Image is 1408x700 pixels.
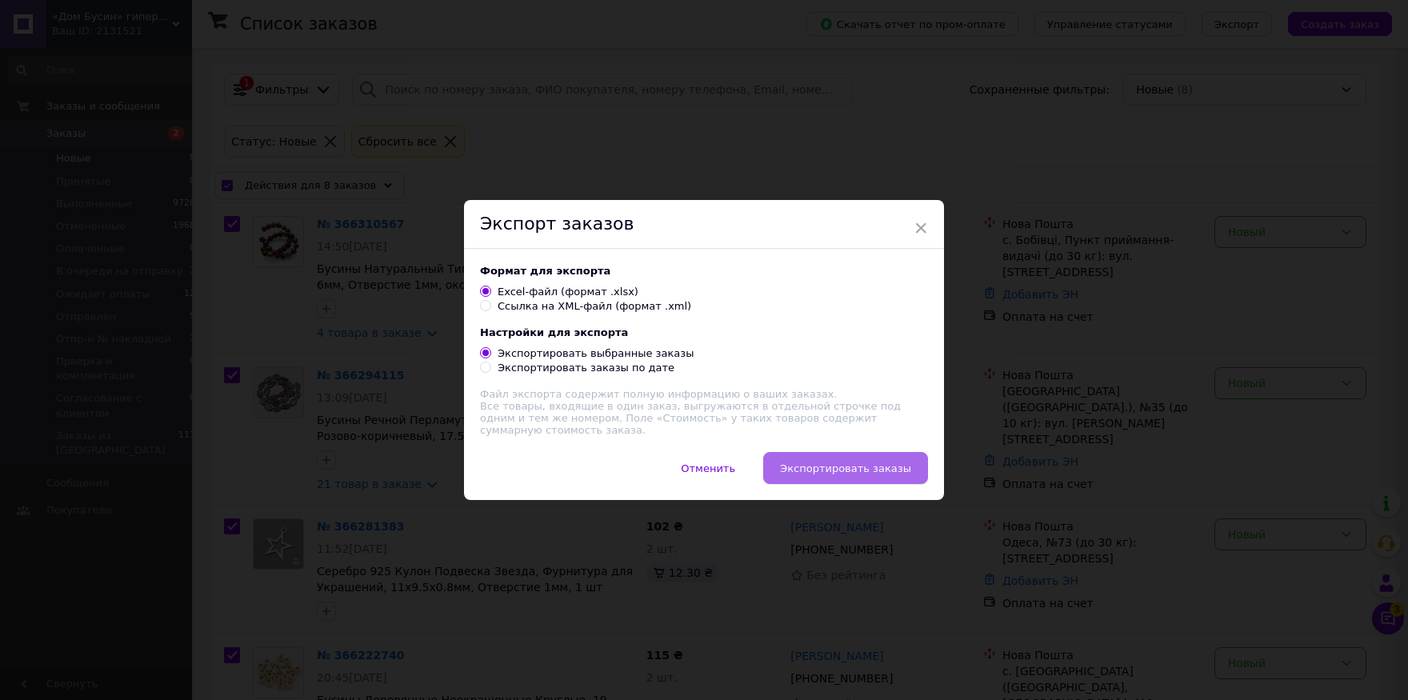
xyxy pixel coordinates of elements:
[498,299,691,314] div: Ссылка на XML-файл (формат .xml)
[480,265,928,277] div: Формат для экспорта
[480,326,928,338] div: Настройки для экспорта
[681,462,735,474] span: Отменить
[498,361,674,375] div: Экспортировать заказы по дате
[498,346,694,361] div: Экспортировать выбранные заказы
[914,214,928,242] span: ×
[763,452,928,484] button: Экспортировать заказы
[498,285,638,299] div: Excel-файл (формат .xlsx)
[464,200,944,249] div: Экспорт заказов
[780,462,911,474] span: Экспортировать заказы
[480,388,928,436] div: Все товары, входящие в один заказ, выгружаются в отдельной строчке под одним и тем же номером. По...
[664,452,752,484] button: Отменить
[480,388,928,400] div: Файл экспорта содержит полную информацию о ваших заказах.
